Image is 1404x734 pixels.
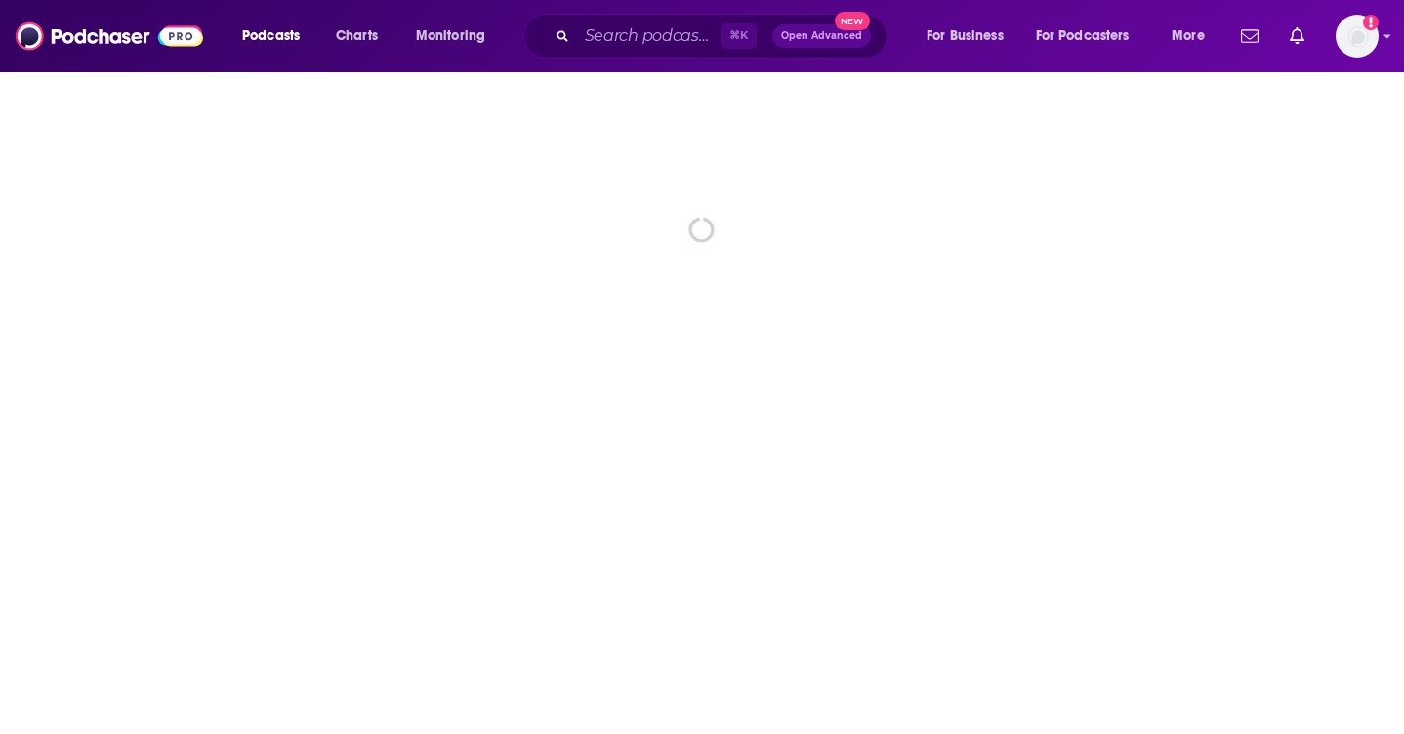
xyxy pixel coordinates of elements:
[772,24,871,48] button: Open AdvancedNew
[1023,20,1158,52] button: open menu
[927,22,1004,50] span: For Business
[1336,15,1379,58] img: User Profile
[1172,22,1205,50] span: More
[1233,20,1266,53] a: Show notifications dropdown
[228,20,325,52] button: open menu
[1336,15,1379,58] span: Logged in as maryalyson
[913,20,1028,52] button: open menu
[542,14,906,59] div: Search podcasts, credits, & more...
[416,22,485,50] span: Monitoring
[721,23,757,49] span: ⌘ K
[781,31,862,41] span: Open Advanced
[242,22,300,50] span: Podcasts
[323,20,390,52] a: Charts
[336,22,378,50] span: Charts
[1158,20,1229,52] button: open menu
[835,12,870,30] span: New
[402,20,511,52] button: open menu
[16,18,203,55] img: Podchaser - Follow, Share and Rate Podcasts
[577,20,721,52] input: Search podcasts, credits, & more...
[1036,22,1130,50] span: For Podcasters
[1363,15,1379,30] svg: Add a profile image
[1336,15,1379,58] button: Show profile menu
[1282,20,1312,53] a: Show notifications dropdown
